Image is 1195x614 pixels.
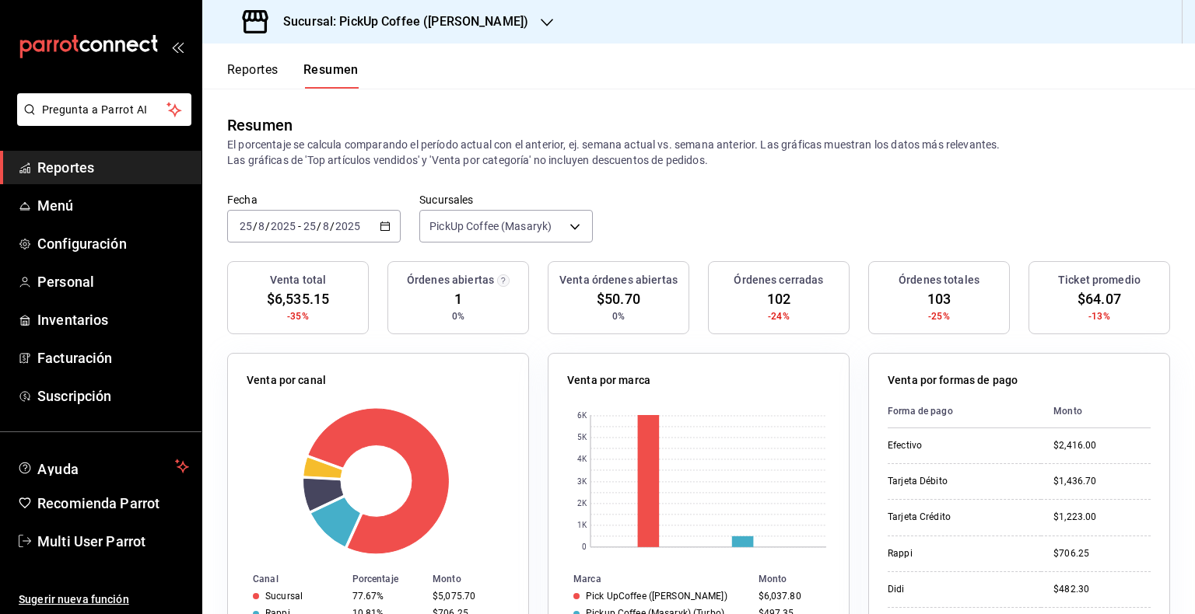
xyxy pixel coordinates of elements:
label: Fecha [227,194,401,205]
th: Canal [228,570,346,588]
text: 3K [577,478,587,487]
span: / [265,220,270,232]
div: $1,223.00 [1053,511,1151,524]
th: Marca [548,570,752,588]
th: Monto [752,570,849,588]
span: 1 [454,288,462,309]
span: -13% [1088,309,1110,323]
div: $706.25 [1053,547,1151,560]
button: Resumen [303,62,359,89]
span: Configuración [37,233,189,254]
h3: Órdenes totales [899,272,979,288]
th: Monto [426,570,528,588]
span: 102 [767,288,790,309]
span: Pregunta a Parrot AI [42,102,167,118]
button: Reportes [227,62,279,89]
span: Menú [37,195,189,216]
div: $2,416.00 [1053,439,1151,452]
button: Pregunta a Parrot AI [17,93,191,126]
h3: Ticket promedio [1058,272,1141,288]
input: -- [322,220,330,232]
span: 0% [612,309,625,323]
span: $50.70 [597,288,640,309]
span: 0% [452,309,464,323]
span: Sugerir nueva función [19,591,189,608]
div: Efectivo [888,439,1029,452]
th: Forma de pago [888,395,1041,428]
th: Porcentaje [346,570,427,588]
div: Resumen [227,113,293,137]
label: Sucursales [419,194,593,205]
input: -- [239,220,253,232]
span: Reportes [37,157,189,178]
text: 0 [582,543,587,552]
span: PickUp Coffee (Masaryk) [429,218,552,234]
text: 2K [577,500,587,508]
button: open_drawer_menu [171,40,184,53]
input: -- [303,220,317,232]
div: Sucursal [265,591,303,602]
span: Multi User Parrot [37,531,189,552]
span: -35% [287,309,309,323]
span: / [253,220,258,232]
div: $1,436.70 [1053,475,1151,488]
text: 1K [577,522,587,530]
th: Monto [1041,395,1151,428]
h3: Venta órdenes abiertas [559,272,678,288]
span: Ayuda [37,457,169,476]
span: Inventarios [37,309,189,330]
h3: Órdenes abiertas [407,272,494,288]
span: / [330,220,335,232]
span: $64.07 [1078,288,1121,309]
p: El porcentaje se calcula comparando el período actual con el anterior, ej. semana actual vs. sema... [227,137,1170,168]
h3: Órdenes cerradas [734,272,823,288]
span: Recomienda Parrot [37,493,189,514]
text: 4K [577,455,587,464]
div: Pick UpCoffee ([PERSON_NAME]) [586,591,727,602]
div: Tarjeta Crédito [888,511,1029,524]
p: Venta por canal [247,372,326,389]
text: 6K [577,412,587,420]
span: $6,535.15 [267,288,329,309]
div: 77.67% [352,591,421,602]
span: Suscripción [37,385,189,406]
p: Venta por formas de pago [888,372,1018,389]
span: / [317,220,321,232]
h3: Venta total [270,272,326,288]
div: Didi [888,583,1029,596]
span: -25% [928,309,950,323]
input: ---- [270,220,296,232]
div: $482.30 [1053,583,1151,596]
input: ---- [335,220,361,232]
div: navigation tabs [227,62,359,89]
text: 5K [577,434,587,442]
a: Pregunta a Parrot AI [11,113,191,129]
span: Personal [37,271,189,292]
p: Venta por marca [567,372,650,389]
span: 103 [927,288,951,309]
div: Tarjeta Débito [888,475,1029,488]
div: $5,075.70 [433,591,503,602]
input: -- [258,220,265,232]
div: $6,037.80 [759,591,824,602]
span: - [298,220,301,232]
h3: Sucursal: PickUp Coffee ([PERSON_NAME]) [271,12,528,31]
span: -24% [768,309,790,323]
div: Rappi [888,547,1029,560]
span: Facturación [37,347,189,368]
